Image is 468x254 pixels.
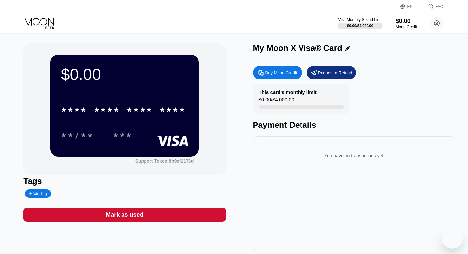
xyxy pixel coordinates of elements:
div: Request a Refund [307,66,356,79]
div: This card’s monthly limit [259,89,317,95]
div: My Moon X Visa® Card [253,43,342,53]
div: Request a Refund [318,70,352,76]
div: Moon Credit [396,25,417,29]
div: $0.00Moon Credit [396,18,417,29]
iframe: Button to launch messaging window [442,228,463,249]
div: Mark as used [23,208,226,222]
div: Visa Monthly Spend Limit$0.00/$4,000.00 [338,17,382,29]
div: Add Tag [25,189,51,198]
div: Payment Details [253,120,455,130]
div: Add Tag [29,191,47,196]
div: Mark as used [106,211,143,219]
div: Support Token: 8b9ef2176d [135,158,194,164]
div: FAQ [435,4,443,9]
div: $0.00 / $4,000.00 [259,97,294,105]
div: Visa Monthly Spend Limit [338,17,382,22]
div: EN [407,4,413,9]
div: You have no transactions yet [258,147,450,165]
div: Support Token:8b9ef2176d [135,158,194,164]
div: Tags [23,176,226,186]
div: EN [400,3,420,10]
div: $0.00 [396,18,417,25]
div: $0.00 / $4,000.00 [347,24,373,28]
div: FAQ [420,3,443,10]
div: Buy Moon Credit [265,70,297,76]
div: $0.00 [61,65,188,83]
div: Buy Moon Credit [253,66,302,79]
